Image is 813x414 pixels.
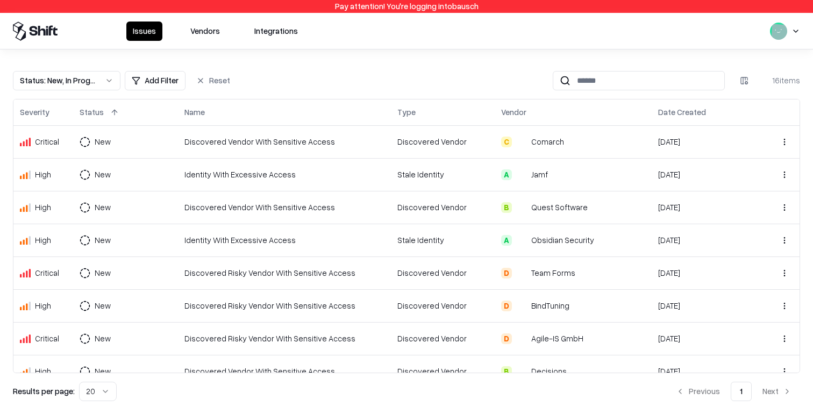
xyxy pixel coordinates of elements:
[658,366,751,377] div: [DATE]
[516,333,527,344] img: Agile-IS GmbH
[516,137,527,147] img: Comarch
[397,333,489,344] div: Discovered Vendor
[20,106,49,118] div: Severity
[501,169,512,180] div: A
[531,136,564,147] div: Comarch
[35,333,59,344] div: Critical
[531,169,548,180] div: Jamf
[397,234,489,246] div: Stale Identity
[80,198,130,217] button: New
[184,136,384,147] div: Discovered Vendor With Sensitive Access
[397,366,489,377] div: Discovered Vendor
[80,362,130,381] button: New
[501,202,512,213] div: B
[501,268,512,279] div: D
[501,106,526,118] div: Vendor
[658,169,751,180] div: [DATE]
[531,333,583,344] div: Agile-IS GmbH
[184,366,384,377] div: Discovered Vendor With Sensitive Access
[184,106,205,118] div: Name
[658,333,751,344] div: [DATE]
[184,267,384,279] div: Discovered Risky Vendor With Sensitive Access
[184,202,384,213] div: Discovered Vendor With Sensitive Access
[80,329,130,348] button: New
[184,300,384,311] div: Discovered Risky Vendor With Sensitive Access
[531,366,567,377] div: Decisions
[501,137,512,147] div: C
[95,202,111,213] div: New
[35,169,51,180] div: High
[397,136,489,147] div: Discovered Vendor
[397,267,489,279] div: Discovered Vendor
[184,169,384,180] div: Identity With Excessive Access
[126,22,162,41] button: Issues
[658,267,751,279] div: [DATE]
[501,366,512,377] div: B
[95,136,111,147] div: New
[35,234,51,246] div: High
[95,267,111,279] div: New
[95,366,111,377] div: New
[397,300,489,311] div: Discovered Vendor
[531,234,594,246] div: Obsidian Security
[20,75,96,86] div: Status : New, In Progress
[184,333,384,344] div: Discovered Risky Vendor With Sensitive Access
[501,301,512,311] div: D
[501,333,512,344] div: D
[248,22,304,41] button: Integrations
[531,202,588,213] div: Quest Software
[501,235,512,246] div: A
[397,106,416,118] div: Type
[531,300,569,311] div: BindTuning
[13,386,75,397] p: Results per page:
[658,202,751,213] div: [DATE]
[516,301,527,311] img: BindTuning
[35,300,51,311] div: High
[397,202,489,213] div: Discovered Vendor
[516,268,527,279] img: Team Forms
[658,300,751,311] div: [DATE]
[35,202,51,213] div: High
[658,106,706,118] div: Date Created
[125,71,186,90] button: Add Filter
[397,169,489,180] div: Stale Identity
[95,300,111,311] div: New
[184,234,384,246] div: Identity With Excessive Access
[667,382,800,401] nav: pagination
[80,106,104,118] div: Status
[516,235,527,246] img: Obsidian Security
[80,132,130,152] button: New
[731,382,752,401] button: 1
[757,75,800,86] div: 16 items
[35,267,59,279] div: Critical
[516,169,527,180] img: Jamf
[95,333,111,344] div: New
[80,165,130,184] button: New
[531,267,575,279] div: Team Forms
[658,136,751,147] div: [DATE]
[184,22,226,41] button: Vendors
[80,296,130,316] button: New
[95,169,111,180] div: New
[95,234,111,246] div: New
[190,71,237,90] button: Reset
[516,366,527,377] img: Decisions
[35,136,59,147] div: Critical
[516,202,527,213] img: Quest Software
[35,366,51,377] div: High
[80,263,130,283] button: New
[658,234,751,246] div: [DATE]
[80,231,130,250] button: New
